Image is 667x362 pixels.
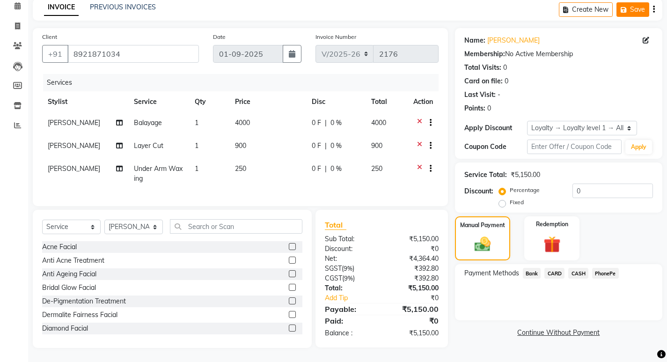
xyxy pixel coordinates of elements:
div: Name: [464,36,485,45]
div: Anti Acne Treatment [42,256,104,266]
div: ₹392.80 [381,273,445,283]
img: _cash.svg [469,235,496,254]
span: PhonePe [592,268,619,279]
label: Client [42,33,57,41]
div: Sub Total: [318,234,381,244]
span: | [325,118,327,128]
div: Points: [464,103,485,113]
span: Payment Methods [464,268,519,278]
th: Qty [189,91,230,112]
span: 0 % [330,118,342,128]
div: Balance : [318,328,381,338]
th: Price [229,91,306,112]
div: ₹0 [381,315,445,326]
div: ₹4,364.40 [381,254,445,264]
label: Percentage [510,186,540,194]
a: PREVIOUS INVOICES [90,3,156,11]
div: Membership: [464,49,505,59]
div: ₹5,150.00 [381,303,445,315]
th: Disc [306,91,366,112]
div: ₹5,150.00 [381,328,445,338]
div: Last Visit: [464,90,496,100]
div: Diamond Facial [42,324,88,333]
a: Add Tip [318,293,392,303]
span: 1 [195,141,198,150]
label: Date [213,33,226,41]
span: 900 [235,141,246,150]
button: Apply [625,140,652,154]
div: Payable: [318,303,381,315]
div: ( ) [318,264,381,273]
div: Total Visits: [464,63,501,73]
span: | [325,141,327,151]
button: Create New [559,2,613,17]
input: Search by Name/Mobile/Email/Code [67,45,199,63]
div: Net: [318,254,381,264]
div: Bridal Glow Facial [42,283,96,293]
label: Redemption [536,220,568,229]
div: Card on file: [464,76,503,86]
span: 0 % [330,141,342,151]
span: [PERSON_NAME] [48,141,100,150]
div: - [498,90,500,100]
input: Search or Scan [170,219,302,234]
div: Services [43,74,446,91]
div: ( ) [318,273,381,283]
a: Continue Without Payment [457,328,660,338]
div: Anti Ageing Facial [42,269,96,279]
label: Fixed [510,198,524,207]
span: [PERSON_NAME] [48,164,100,173]
div: ₹5,150.00 [511,170,540,180]
span: CASH [568,268,588,279]
div: Total: [318,283,381,293]
span: Layer Cut [134,141,163,150]
div: Discount: [318,244,381,254]
div: Discount: [464,186,493,196]
div: ₹0 [392,293,446,303]
img: _gift.svg [538,234,566,255]
span: [PERSON_NAME] [48,118,100,127]
span: 900 [371,141,382,150]
span: 0 % [330,164,342,174]
button: +91 [42,45,68,63]
span: 0 F [312,164,321,174]
span: Bank [523,268,541,279]
div: ₹0 [381,244,445,254]
button: Save [616,2,649,17]
div: 0 [503,63,507,73]
th: Total [366,91,407,112]
span: 4000 [235,118,250,127]
span: 1 [195,164,198,173]
div: 0 [487,103,491,113]
div: Paid: [318,315,381,326]
input: Enter Offer / Coupon Code [527,140,622,154]
label: Invoice Number [315,33,356,41]
span: 9% [344,274,353,282]
span: 4000 [371,118,386,127]
span: Balayage [134,118,162,127]
span: 250 [371,164,382,173]
div: 0 [505,76,508,86]
div: Acne Facial [42,242,77,252]
th: Stylist [42,91,128,112]
span: CARD [544,268,564,279]
label: Manual Payment [460,221,505,229]
span: 0 F [312,118,321,128]
div: No Active Membership [464,49,653,59]
a: [PERSON_NAME] [487,36,540,45]
div: Apply Discount [464,123,527,133]
span: CGST [325,274,342,282]
span: 1 [195,118,198,127]
th: Action [408,91,439,112]
div: Service Total: [464,170,507,180]
th: Service [128,91,189,112]
span: | [325,164,327,174]
div: ₹392.80 [381,264,445,273]
div: ₹5,150.00 [381,283,445,293]
span: SGST [325,264,342,273]
div: Dermalite Fairness Facial [42,310,117,320]
span: Under Arm Waxing [134,164,183,183]
div: De-Pigmentation Treatment [42,296,126,306]
div: ₹5,150.00 [381,234,445,244]
span: 250 [235,164,246,173]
